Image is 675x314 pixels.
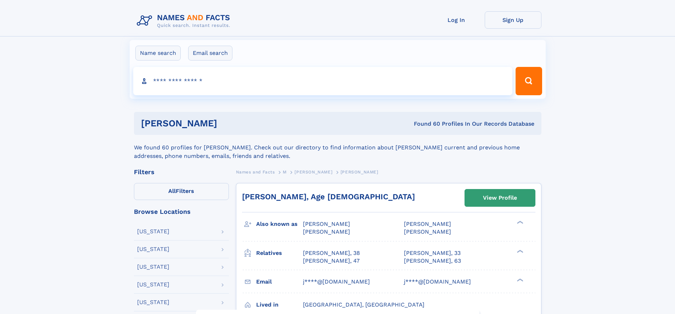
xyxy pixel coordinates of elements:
[236,167,275,176] a: Names and Facts
[404,257,461,265] a: [PERSON_NAME], 63
[516,67,542,95] button: Search Button
[137,282,169,287] div: [US_STATE]
[404,249,461,257] a: [PERSON_NAME], 33
[404,228,451,235] span: [PERSON_NAME]
[133,67,513,95] input: search input
[283,170,287,175] span: M
[256,299,303,311] h3: Lived in
[465,189,535,206] a: View Profile
[242,192,415,201] a: [PERSON_NAME], Age [DEMOGRAPHIC_DATA]
[303,221,350,227] span: [PERSON_NAME]
[137,246,169,252] div: [US_STATE]
[137,299,169,305] div: [US_STATE]
[303,301,424,308] span: [GEOGRAPHIC_DATA], [GEOGRAPHIC_DATA]
[135,46,181,61] label: Name search
[315,120,534,128] div: Found 60 Profiles In Our Records Database
[168,188,176,194] span: All
[515,220,524,225] div: ❯
[428,11,485,29] a: Log In
[141,119,316,128] h1: [PERSON_NAME]
[134,11,236,30] img: Logo Names and Facts
[137,264,169,270] div: [US_STATE]
[283,167,287,176] a: M
[134,135,541,160] div: We found 60 profiles for [PERSON_NAME]. Check out our directory to find information about [PERSON...
[515,278,524,282] div: ❯
[303,249,360,257] a: [PERSON_NAME], 38
[515,249,524,253] div: ❯
[404,221,451,227] span: [PERSON_NAME]
[256,276,303,288] h3: Email
[485,11,541,29] a: Sign Up
[256,218,303,230] h3: Also known as
[134,169,229,175] div: Filters
[483,190,517,206] div: View Profile
[303,257,360,265] a: [PERSON_NAME], 47
[134,209,229,215] div: Browse Locations
[137,229,169,234] div: [US_STATE]
[341,170,378,175] span: [PERSON_NAME]
[134,183,229,200] label: Filters
[303,228,350,235] span: [PERSON_NAME]
[256,247,303,259] h3: Relatives
[294,170,332,175] span: [PERSON_NAME]
[188,46,232,61] label: Email search
[294,167,332,176] a: [PERSON_NAME]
